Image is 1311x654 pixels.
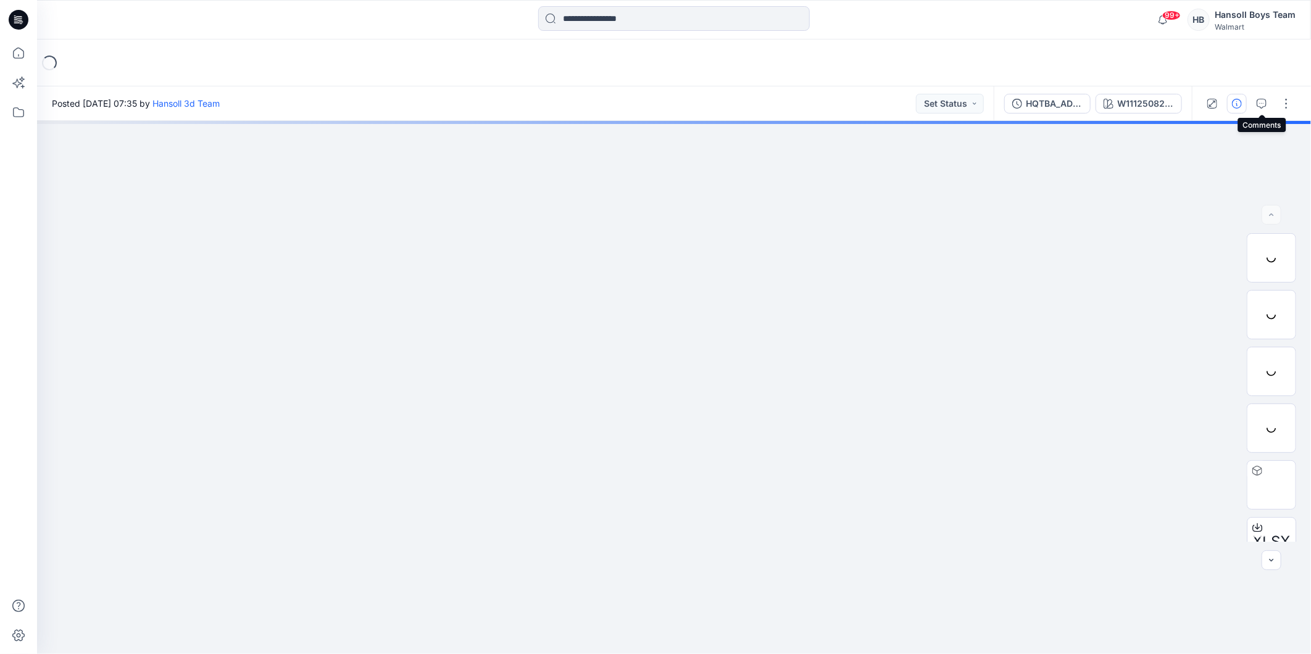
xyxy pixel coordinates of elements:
[1117,97,1174,110] div: W111250826UL04BC
[152,98,220,109] a: Hansoll 3d Team
[1227,94,1247,114] button: Details
[1004,94,1091,114] button: HQTBA_ADM FC_WN SS RUGBY POLO
[52,97,220,110] span: Posted [DATE] 07:35 by
[1253,531,1291,553] span: XLSX
[1215,7,1296,22] div: Hansoll Boys Team
[1188,9,1210,31] div: HB
[1162,10,1181,20] span: 99+
[1096,94,1182,114] button: W111250826UL04BC
[1026,97,1083,110] div: HQTBA_ADM FC_WN SS RUGBY POLO
[1215,22,1296,31] div: Walmart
